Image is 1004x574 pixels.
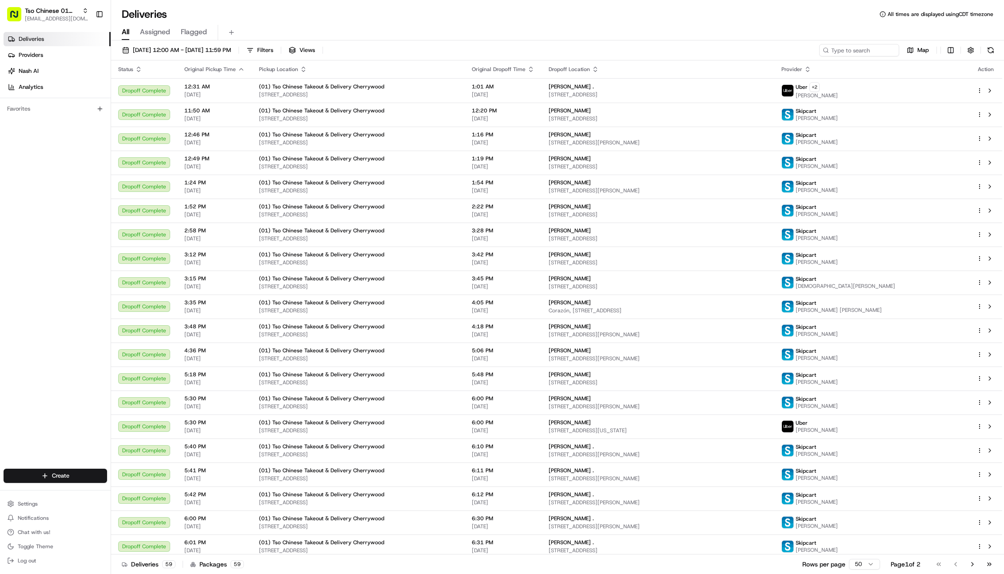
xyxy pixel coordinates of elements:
[472,347,534,354] span: 5:06 PM
[259,347,384,354] span: (01) Tso Chinese Takeout & Delivery Cherrywood
[257,46,273,54] span: Filters
[30,85,146,94] div: Start new chat
[259,395,384,402] span: (01) Tso Chinese Takeout & Delivery Cherrywood
[184,539,245,546] span: 6:01 PM
[549,235,767,242] span: [STREET_ADDRESS]
[259,283,458,290] span: [STREET_ADDRESS]
[472,155,534,162] span: 1:19 PM
[231,560,244,568] div: 59
[19,51,43,59] span: Providers
[472,547,534,554] span: [DATE]
[259,155,384,162] span: (01) Tso Chinese Takeout & Delivery Cherrywood
[782,229,793,240] img: profile_skipcart_partner.png
[4,469,107,483] button: Create
[4,498,107,510] button: Settings
[796,115,838,122] span: [PERSON_NAME]
[259,451,458,458] span: [STREET_ADDRESS]
[549,331,767,338] span: [STREET_ADDRESS][PERSON_NAME]
[75,130,82,137] div: 💻
[184,83,245,90] span: 12:31 AM
[472,115,534,122] span: [DATE]
[796,187,838,194] span: [PERSON_NAME]
[549,371,591,378] span: [PERSON_NAME]
[259,211,458,218] span: [STREET_ADDRESS]
[259,547,458,554] span: [STREET_ADDRESS]
[259,427,458,434] span: [STREET_ADDRESS]
[472,275,534,282] span: 3:45 PM
[4,102,107,116] div: Favorites
[184,427,245,434] span: [DATE]
[259,323,384,330] span: (01) Tso Chinese Takeout & Delivery Cherrywood
[549,299,591,306] span: [PERSON_NAME]
[118,66,133,73] span: Status
[549,547,767,554] span: [STREET_ADDRESS]
[549,451,767,458] span: [STREET_ADDRESS][PERSON_NAME]
[259,403,458,410] span: [STREET_ADDRESS]
[259,187,458,194] span: [STREET_ADDRESS]
[796,227,816,235] span: Skipcart
[796,450,838,458] span: [PERSON_NAME]
[72,126,146,142] a: 💻API Documentation
[9,130,16,137] div: 📗
[259,499,458,506] span: [STREET_ADDRESS]
[549,179,591,186] span: [PERSON_NAME]
[184,251,245,258] span: 3:12 PM
[259,139,458,146] span: [STREET_ADDRESS]
[259,475,458,482] span: [STREET_ADDRESS]
[184,211,245,218] span: [DATE]
[796,546,838,554] span: [PERSON_NAME]
[472,251,534,258] span: 3:42 PM
[184,139,245,146] span: [DATE]
[796,379,838,386] span: [PERSON_NAME]
[243,44,277,56] button: Filters
[151,88,162,99] button: Start new chat
[802,560,845,569] p: Rows per page
[472,539,534,546] span: 6:31 PM
[259,227,384,234] span: (01) Tso Chinese Takeout & Delivery Cherrywood
[549,251,591,258] span: [PERSON_NAME]
[796,251,816,259] span: Skipcart
[472,331,534,338] span: [DATE]
[549,307,767,314] span: Corazón, [STREET_ADDRESS]
[796,84,808,91] span: Uber
[782,421,793,432] img: uber-new-logo.jpeg
[796,522,838,530] span: [PERSON_NAME]
[259,179,384,186] span: (01) Tso Chinese Takeout & Delivery Cherrywood
[472,307,534,314] span: [DATE]
[4,64,111,78] a: Nash AI
[472,467,534,474] span: 6:11 PM
[549,139,767,146] span: [STREET_ADDRESS][PERSON_NAME]
[472,299,534,306] span: 4:05 PM
[796,108,816,115] span: Skipcart
[472,83,534,90] span: 1:01 AM
[184,499,245,506] span: [DATE]
[891,560,920,569] div: Page 1 of 2
[549,283,767,290] span: [STREET_ADDRESS]
[259,539,384,546] span: (01) Tso Chinese Takeout & Delivery Cherrywood
[472,107,534,114] span: 12:20 PM
[549,187,767,194] span: [STREET_ADDRESS][PERSON_NAME]
[259,307,458,314] span: [STREET_ADDRESS]
[122,27,129,37] span: All
[4,4,92,25] button: Tso Chinese 01 Cherrywood[EMAIL_ADDRESS][DOMAIN_NAME]
[184,443,245,450] span: 5:40 PM
[781,66,802,73] span: Provider
[796,163,838,170] span: [PERSON_NAME]
[549,419,591,426] span: [PERSON_NAME]
[796,211,838,218] span: [PERSON_NAME]
[782,109,793,120] img: profile_skipcart_partner.png
[259,491,384,498] span: (01) Tso Chinese Takeout & Delivery Cherrywood
[549,515,594,522] span: [PERSON_NAME] .
[796,395,816,403] span: Skipcart
[472,499,534,506] span: [DATE]
[549,379,767,386] span: [STREET_ADDRESS]
[184,331,245,338] span: [DATE]
[184,91,245,98] span: [DATE]
[549,155,591,162] span: [PERSON_NAME]
[18,529,50,536] span: Chat with us!
[472,427,534,434] span: [DATE]
[472,443,534,450] span: 6:10 PM
[118,44,235,56] button: [DATE] 12:00 AM - [DATE] 11:59 PM
[18,129,68,138] span: Knowledge Base
[549,131,591,138] span: [PERSON_NAME]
